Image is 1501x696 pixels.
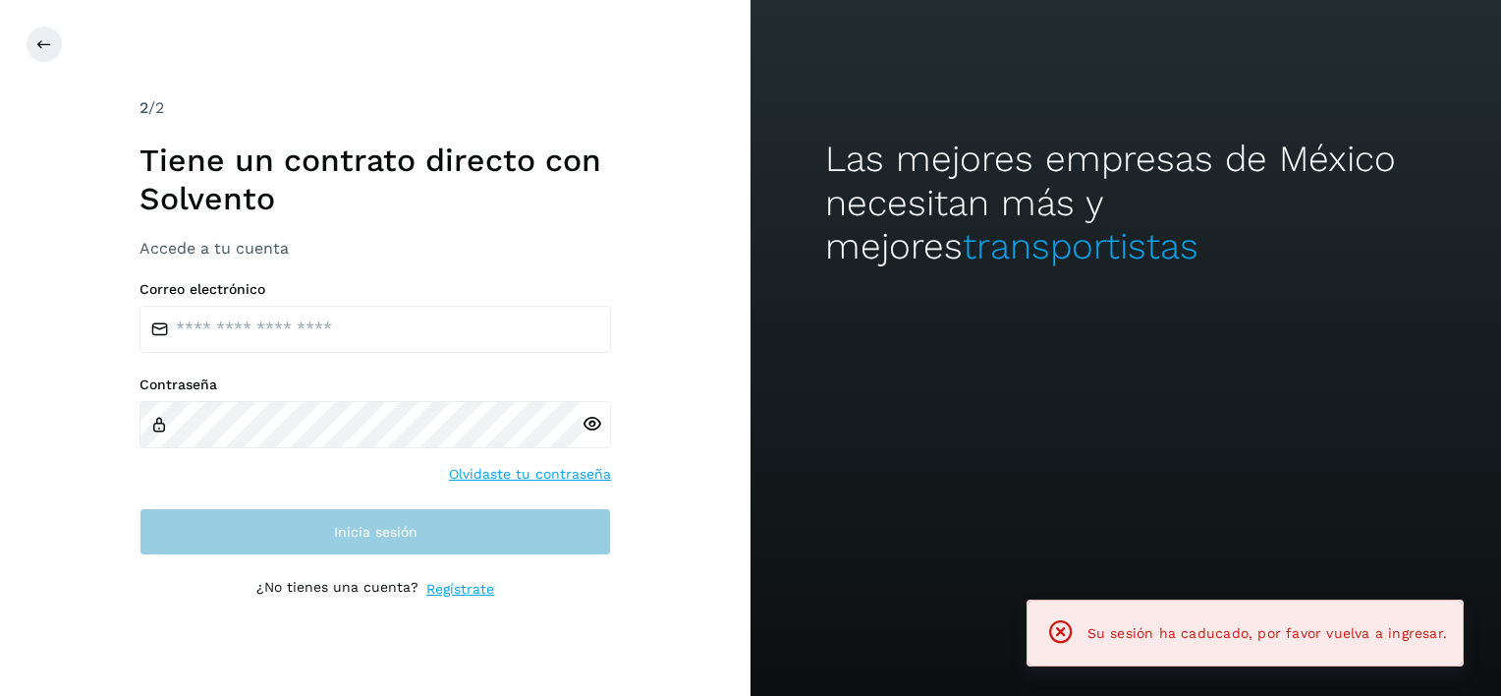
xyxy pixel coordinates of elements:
[256,579,418,600] p: ¿No tienes una cuenta?
[1087,625,1447,641] span: Su sesión ha caducado, por favor vuelva a ingresar.
[139,508,611,555] button: Inicia sesión
[963,225,1198,267] span: transportistas
[139,377,611,393] label: Contraseña
[825,138,1425,268] h2: Las mejores empresas de México necesitan más y mejores
[139,96,611,120] div: /2
[139,98,148,117] span: 2
[139,281,611,298] label: Correo electrónico
[449,464,611,485] a: Olvidaste tu contraseña
[426,579,494,600] a: Regístrate
[139,239,611,258] h3: Accede a tu cuenta
[334,525,417,539] span: Inicia sesión
[139,142,611,217] h1: Tiene un contrato directo con Solvento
